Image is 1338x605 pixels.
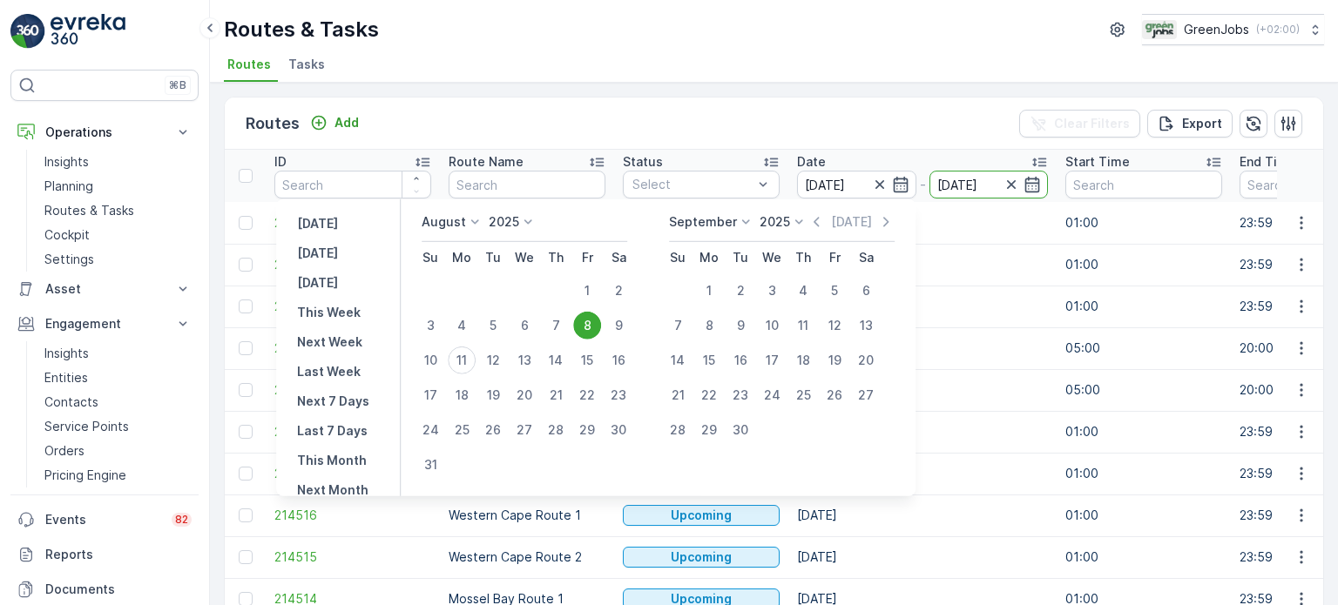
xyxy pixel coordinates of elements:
[1057,536,1231,578] td: 01:00
[1057,369,1231,411] td: 05:00
[44,202,134,219] p: Routes & Tasks
[45,280,164,298] p: Asset
[239,341,253,355] div: Toggle Row Selected
[297,363,361,380] p: Last Week
[1065,153,1130,171] p: Start Time
[303,112,366,133] button: Add
[239,299,253,313] div: Toggle Row Selected
[1182,115,1222,132] p: Export
[788,494,1057,536] td: [DATE]
[239,258,253,272] div: Toggle Row Selected
[479,346,507,374] div: 12
[1054,115,1130,132] p: Clear Filters
[44,345,89,362] p: Insights
[726,277,754,305] div: 2
[789,381,817,409] div: 25
[929,171,1049,198] input: dd/mm/yyyy
[239,550,253,564] div: Toggle Row Selected
[510,312,538,339] div: 6
[695,312,723,339] div: 8
[44,418,129,435] p: Service Points
[37,439,199,463] a: Orders
[850,242,882,273] th: Saturday
[605,312,632,339] div: 9
[416,451,444,479] div: 31
[44,226,90,244] p: Cockpit
[10,115,199,150] button: Operations
[852,381,880,409] div: 27
[297,393,369,410] p: Next 7 Days
[605,346,632,374] div: 16
[1057,202,1231,244] td: 01:00
[227,56,271,73] span: Routes
[290,450,374,471] button: This Month
[37,366,199,390] a: Entities
[239,467,253,481] div: Toggle Row Selected
[477,242,509,273] th: Tuesday
[479,312,507,339] div: 5
[45,124,164,141] p: Operations
[760,213,790,231] p: 2025
[448,416,476,444] div: 25
[726,312,754,339] div: 9
[175,513,188,527] p: 82
[789,277,817,305] div: 4
[290,272,345,293] button: Tomorrow
[695,277,723,305] div: 1
[573,381,601,409] div: 22
[449,171,605,198] input: Search
[510,416,538,444] div: 27
[797,171,916,198] input: dd/mm/yyyy
[788,411,1057,453] td: [DATE]
[726,381,754,409] div: 23
[1057,494,1231,536] td: 01:00
[10,14,45,49] img: logo
[1057,453,1231,494] td: 01:00
[290,243,345,264] button: Today
[448,381,476,409] div: 18
[725,242,756,273] th: Tuesday
[288,56,325,73] span: Tasks
[416,312,444,339] div: 3
[10,502,199,537] a: Events82
[274,153,287,171] p: ID
[821,381,848,409] div: 26
[605,381,632,409] div: 23
[10,272,199,306] button: Asset
[789,346,817,374] div: 18
[290,332,369,353] button: Next Week
[290,480,375,501] button: Next Month
[758,346,786,374] div: 17
[571,242,603,273] th: Friday
[274,381,431,399] a: 214598
[821,312,848,339] div: 12
[1057,327,1231,369] td: 05:00
[573,277,601,305] div: 1
[44,178,93,195] p: Planning
[664,381,692,409] div: 21
[479,416,507,444] div: 26
[274,548,431,566] span: 214515
[788,244,1057,286] td: [DATE]
[1184,21,1249,38] p: GreenJobs
[542,416,570,444] div: 28
[831,213,872,231] p: [DATE]
[605,277,632,305] div: 2
[1256,23,1300,37] p: ( +02:00 )
[1142,14,1324,45] button: GreenJobs(+02:00)
[422,213,466,231] p: August
[1065,171,1222,198] input: Search
[274,423,431,440] span: 214518
[509,242,540,273] th: Wednesday
[671,548,732,566] p: Upcoming
[787,242,819,273] th: Thursday
[239,383,253,397] div: Toggle Row Selected
[819,242,850,273] th: Friday
[45,315,164,333] p: Engagement
[274,298,431,315] a: 214715
[448,346,476,374] div: 11
[1142,20,1177,39] img: Green_Jobs_Logo.png
[1057,244,1231,286] td: 01:00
